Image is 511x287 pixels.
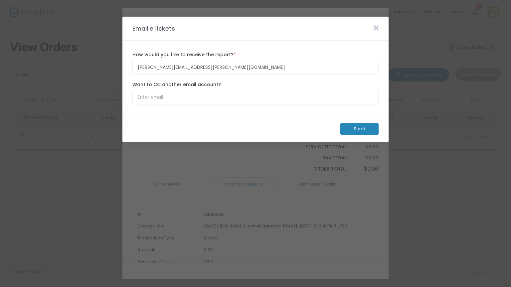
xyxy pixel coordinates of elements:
label: How would you like to receive the report? [132,51,379,58]
m-button: Send [340,123,379,135]
m-panel-title: Email eTickets [129,24,178,33]
m-panel-header: Email eTickets [122,17,389,41]
input: Enter email [132,61,379,74]
input: Enter email [132,91,379,104]
label: Want to CC another email account? [132,81,379,88]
